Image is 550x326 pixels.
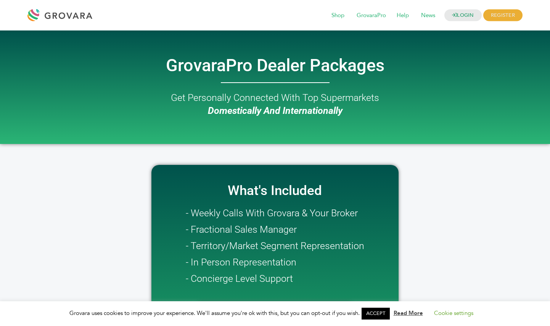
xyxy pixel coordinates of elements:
a: Cookie settings [434,309,473,317]
h2: - Weekly Calls With Grovara & Your Broker - Fractional Sales Manager - Territory/Market Segment R... [186,205,364,287]
span: Shop [326,8,350,23]
a: GrovaraPro [351,11,391,20]
a: LOGIN [444,10,482,21]
i: Domestically And Internationally [208,105,343,116]
a: Read More [394,309,423,317]
h2: Get Personally Connected With Top Supermarkets [58,91,492,117]
span: News [416,8,441,23]
a: Help [391,11,414,20]
span: REGISTER [483,10,523,21]
a: ACCEPT [362,308,390,320]
a: Shop [326,11,350,20]
a: News [416,11,441,20]
h2: What's Included [155,184,395,197]
span: GrovaraPro [351,8,391,23]
span: Help [391,8,414,23]
h2: GrovaraPro Dealer Packages [58,57,492,74]
span: Grovara uses cookies to improve your experience. We'll assume you're ok with this, but you can op... [69,309,481,317]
